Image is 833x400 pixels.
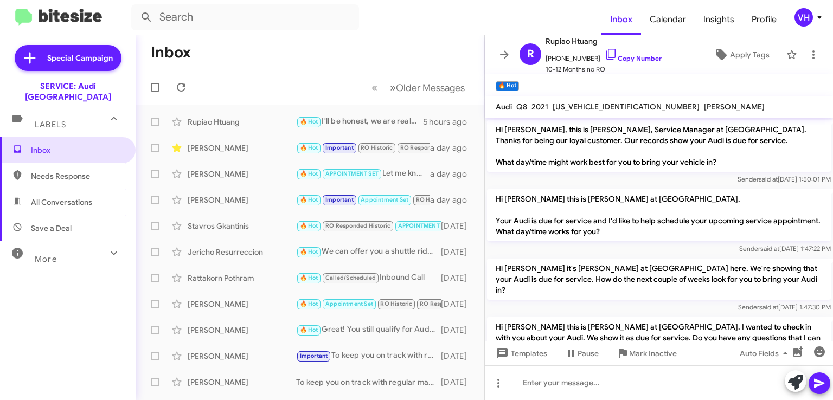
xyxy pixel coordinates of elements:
span: said at [759,303,778,311]
div: Rupiao Htuang [188,117,296,127]
button: Auto Fields [731,344,800,363]
div: To keep you on track with regular maintenance service on your vehicle, we recommend from 1 year o... [296,377,441,388]
input: Search [131,4,359,30]
span: 🔥 Hot [300,326,318,333]
div: Jericho Resurreccion [188,247,296,257]
div: [DATE] [441,221,476,231]
div: [PERSON_NAME] [188,169,296,179]
div: a day ago [430,143,476,153]
div: I'll be honest, we are really backed up on cars in service this week- short on technicians. It ma... [296,115,423,128]
div: Can you please provide your current mileage or an estimate of it so I can pull up some options fo... [296,193,430,206]
span: 🔥 Hot [300,170,318,177]
span: Inbox [31,145,123,156]
span: 2021 [531,102,548,112]
a: Insights [695,4,743,35]
div: [DATE] [441,351,476,362]
span: Rupiao Htuang [546,35,662,48]
p: Hi [PERSON_NAME] this is [PERSON_NAME] at [GEOGRAPHIC_DATA]. Your Audi is due for service and I'd... [487,189,831,241]
p: Hi [PERSON_NAME], this is [PERSON_NAME], Service Manager at [GEOGRAPHIC_DATA]. Thanks for being o... [487,120,831,172]
span: 🔥 Hot [300,274,318,281]
span: RO Historic [416,196,448,203]
span: Appointment Set [361,196,408,203]
span: More [35,254,57,264]
span: RO Responded Historic [420,300,485,307]
div: [PERSON_NAME] [188,299,296,309]
a: Special Campaign [15,45,121,71]
div: [DATE] [441,273,476,283]
div: [PERSON_NAME] [188,325,296,336]
span: RO Historic [380,300,412,307]
span: Called/Scheduled [325,274,376,281]
a: Calendar [641,4,695,35]
span: 🔥 Hot [300,144,318,151]
span: [PHONE_NUMBER] [546,48,662,64]
button: Mark Inactive [607,344,685,363]
div: Stavros Gkantinis [188,221,296,231]
span: Sender [DATE] 1:47:22 PM [739,244,831,253]
span: 🔥 Hot [300,248,318,255]
span: 🔥 Hot [300,300,318,307]
span: Audi [496,102,512,112]
div: Inbound Call [296,272,441,284]
p: Hi [PERSON_NAME] it's [PERSON_NAME] at [GEOGRAPHIC_DATA] here. We're showing that your Audi is du... [487,259,831,300]
a: Copy Number [605,54,662,62]
div: a day ago [430,195,476,205]
span: Apply Tags [730,45,770,64]
button: Apply Tags [701,45,781,64]
span: Sender [DATE] 1:50:01 PM [738,175,831,183]
div: Hi, I just tried your phone number online but couldn't get through, can you give me a call? [296,220,441,232]
span: Appointment Set [325,300,373,307]
div: [DATE] [441,325,476,336]
span: Needs Response [31,171,123,182]
span: [PERSON_NAME] [704,102,765,112]
button: Next [383,76,471,99]
span: Labels [35,120,66,130]
span: Important [325,196,354,203]
div: To keep you on track with regular maintenance service on your vehicle, we recommend from 1 year o... [296,350,441,362]
span: [US_VEHICLE_IDENTIFICATION_NUMBER] [553,102,700,112]
span: 🔥 Hot [300,222,318,229]
h1: Inbox [151,44,191,61]
a: Inbox [601,4,641,35]
span: RO Historic [361,144,393,151]
div: [PERSON_NAME] [188,377,296,388]
span: APPOINTMENT SET [398,222,451,229]
span: 🔥 Hot [300,196,318,203]
div: Rattakorn Pothram [188,273,296,283]
span: RO Responded Historic [325,222,390,229]
span: 10-12 Months no RO [546,64,662,75]
span: said at [760,244,779,253]
p: Hi [PERSON_NAME] this is [PERSON_NAME] at [GEOGRAPHIC_DATA]. I wanted to check in with you about ... [487,317,831,358]
a: Profile [743,4,785,35]
div: We can offer you a shuttle ride within a 12 miles radius, otherwise we will have to try for anoth... [296,246,441,258]
button: Pause [556,344,607,363]
span: Important [300,352,328,359]
div: Of course. Let us know if you need anything [296,298,441,310]
div: a day ago [430,169,476,179]
span: Q8 [516,102,527,112]
span: Pause [578,344,599,363]
div: [PERSON_NAME] [188,195,296,205]
div: VH [794,8,813,27]
div: Great! You still qualify for Audi Care so the 60k service is $1,199. It's $2,005.95 otherwise. [296,324,441,336]
div: [PERSON_NAME] [188,351,296,362]
button: VH [785,8,821,27]
button: Previous [365,76,384,99]
nav: Page navigation example [366,76,471,99]
span: « [371,81,377,94]
span: Special Campaign [47,53,113,63]
span: said at [759,175,778,183]
span: Important [325,144,354,151]
span: Templates [494,344,547,363]
div: 5 hours ago [423,117,476,127]
span: 🔥 Hot [300,118,318,125]
div: [DATE] [441,247,476,257]
span: APPOINTMENT SET [325,170,379,177]
span: Sender [DATE] 1:47:30 PM [738,303,831,311]
span: Mark Inactive [629,344,677,363]
span: R [527,46,534,63]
